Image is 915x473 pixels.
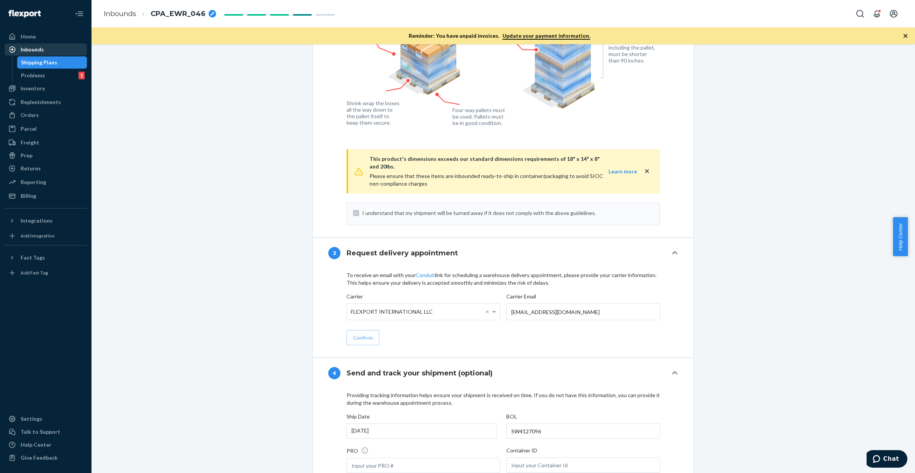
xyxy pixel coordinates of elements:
[5,176,87,188] a: Reporting
[5,109,87,121] a: Orders
[17,69,87,82] a: Problems1
[867,450,907,469] iframe: Opens a widget where you can chat to one of our agents
[484,304,490,320] span: Clear value
[347,458,500,473] input: Input your PRO #
[5,252,87,264] button: Fast Tags
[347,391,660,407] p: Providing tracking information helps ensure your shipment is received on time. If you do not have...
[98,3,222,25] ol: breadcrumbs
[608,168,637,175] button: Learn more
[506,413,517,420] label: BOL
[5,413,87,425] a: Settings
[21,33,36,40] div: Home
[104,10,136,18] a: Inbounds
[643,167,651,175] button: close
[5,136,87,149] a: Freight
[8,10,41,18] img: Flexport logo
[21,415,42,423] div: Settings
[5,452,87,464] button: Give Feedback
[21,152,32,159] div: Prep
[347,330,379,345] button: Confirm
[347,293,500,322] label: Carrier
[21,85,45,92] div: Inventory
[21,232,55,239] div: Add Integration
[21,98,61,106] div: Replenishments
[21,59,57,66] div: Shipping Plans
[5,96,87,108] a: Replenishments
[506,457,660,473] input: Input your Container Id
[5,439,87,451] a: Help Center
[5,426,87,438] button: Talk to Support
[353,210,359,216] input: I understand that my shipment will be turned away if it does not comply with the above guidelines.
[79,72,85,79] div: 1
[453,107,506,126] figcaption: Four-way pallets must be used. Pallets must be in good condition.
[852,6,868,21] button: Open Search Box
[72,6,87,21] button: Close Navigation
[347,248,458,258] h4: Request delivery appointment
[21,428,60,436] div: Talk to Support
[608,38,658,64] figcaption: Pallet height, including the pallet, must be shorter than 90 inches.
[313,358,693,388] button: 4Send and track your shipment (optional)
[362,209,653,217] span: I understand that my shipment will be turned away if it does not comply with the above guidelines.
[353,334,373,342] div: Confirm
[5,162,87,175] a: Returns
[416,272,435,278] a: Conduit
[21,111,39,119] div: Orders
[485,308,489,315] span: ×
[21,139,39,146] div: Freight
[21,217,53,224] div: Integrations
[369,155,608,170] div: This product's dimensions exceeds our standard dimensions requirements of 18" x 14" x 8" and 20lbs.
[17,56,87,69] a: Shipping Plans
[347,447,369,455] label: PRO
[506,447,537,454] label: Container ID
[347,413,370,420] label: Ship Date
[21,165,41,172] div: Returns
[893,217,908,256] button: Help Center
[351,305,433,318] span: FLEXPORT INTERNATIONAL LLC
[313,238,693,268] button: 3Request delivery appointment
[869,6,884,21] button: Open notifications
[21,192,36,200] div: Billing
[5,30,87,43] a: Home
[21,441,51,449] div: Help Center
[347,271,660,287] p: To receive an email with your link for scheduling a warehouse delivery appointment, please provid...
[21,125,37,133] div: Parcel
[328,247,340,259] div: 3
[347,423,497,439] div: [DATE]
[5,267,87,279] a: Add Fast Tag
[5,230,87,242] a: Add Integration
[347,100,401,126] figcaption: Shrink wrap the boxes all the way down to the pallet itself to keep them secure.
[21,454,58,462] div: Give Feedback
[409,32,590,40] p: Reminder: You have unpaid invoices.
[5,123,87,135] a: Parcel
[5,43,87,56] a: Inbounds
[886,6,901,21] button: Open account menu
[369,155,608,188] div: Please ensure that these items are inbounded ready-to-ship in container/packaging to avoid SIOC n...
[502,32,590,40] a: Update your payment information.
[21,254,45,261] div: Fast Tags
[21,46,44,53] div: Inbounds
[21,178,46,186] div: Reporting
[328,367,340,379] div: 4
[347,368,493,378] h4: Send and track your shipment (optional)
[21,269,48,276] div: Add Fast Tag
[506,423,660,439] input: Input your BOL #
[506,303,660,320] input: Enter your carrier email
[5,82,87,95] a: Inventory
[5,215,87,227] button: Integrations
[21,72,45,79] div: Problems
[151,9,205,19] span: CPA_EWR_046
[506,293,660,322] label: Carrier Email
[5,149,87,162] a: Prep
[5,190,87,202] a: Billing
